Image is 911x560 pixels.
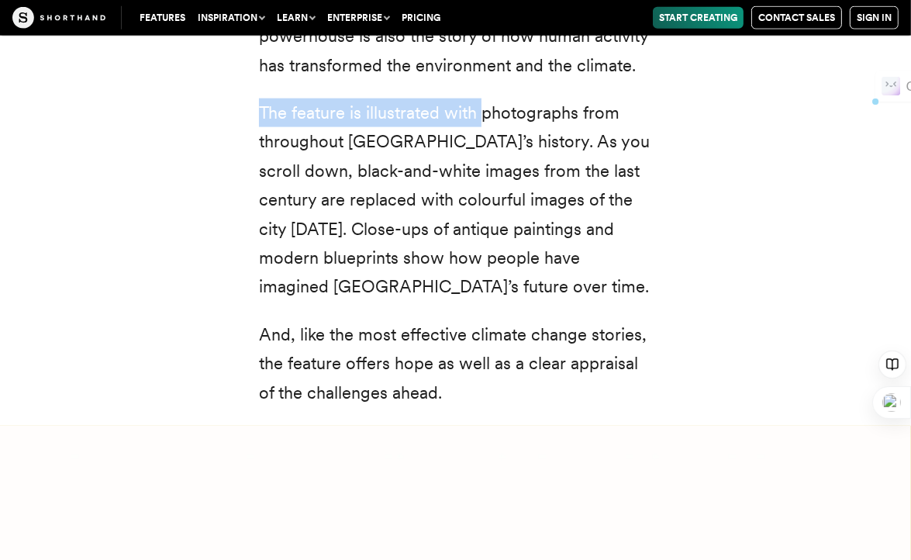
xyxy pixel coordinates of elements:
[133,7,192,29] a: Features
[259,320,653,407] p: And, like the most effective climate change stories, the feature offers hope as well as a clear a...
[271,7,321,29] button: Learn
[259,99,653,302] p: The feature is illustrated with photographs from throughout [GEOGRAPHIC_DATA]’s history. As you s...
[850,6,899,29] a: Sign in
[395,7,447,29] a: Pricing
[192,7,271,29] button: Inspiration
[12,7,105,29] img: The Craft
[321,7,395,29] button: Enterprise
[751,6,842,29] a: Contact Sales
[653,7,744,29] a: Start Creating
